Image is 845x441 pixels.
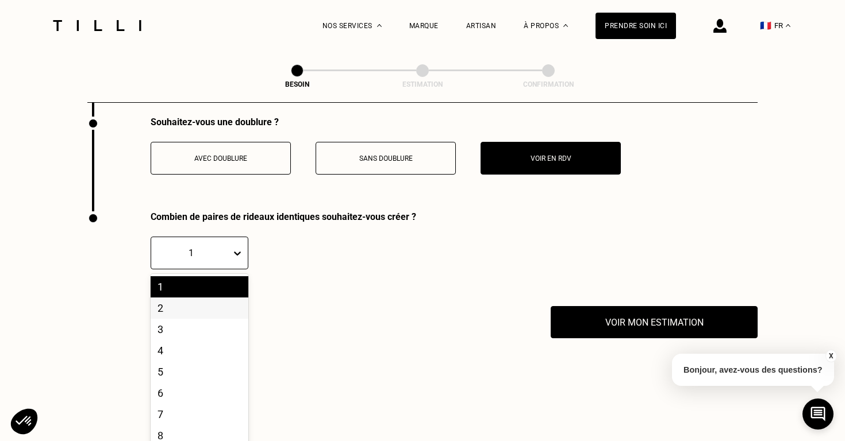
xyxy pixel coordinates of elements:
div: 5 [151,361,248,382]
div: Confirmation [491,80,606,88]
div: 4 [151,340,248,361]
button: Avec doublure [151,142,291,175]
img: Logo du service de couturière Tilli [49,20,145,31]
a: Artisan [466,22,497,30]
img: Menu déroulant à propos [563,24,568,27]
div: Combien de paires de rideaux identiques souhaitez-vous créer ? [151,211,416,222]
button: X [825,350,836,362]
a: Prendre soin ici [596,13,676,39]
p: Bonjour, avez-vous des questions? [672,354,834,386]
div: 6 [151,382,248,404]
img: Menu déroulant [377,24,382,27]
button: Voir en RDV [481,142,621,175]
a: Marque [409,22,439,30]
span: 🇫🇷 [760,20,771,31]
div: 7 [151,404,248,425]
div: Estimation [365,80,480,88]
div: 1 [151,276,248,297]
span: Avec doublure [194,154,247,163]
div: Besoin [240,80,355,88]
span: Sans doublure [359,154,413,163]
span: Voir en RDV [531,154,571,163]
div: 3 [151,319,248,340]
button: Sans doublure [316,142,456,175]
button: Voir mon estimation [551,306,758,338]
div: 2 [151,297,248,319]
img: menu déroulant [786,24,790,27]
div: Souhaitez-vous une doublure ? [151,117,621,127]
img: icône connexion [713,19,727,33]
